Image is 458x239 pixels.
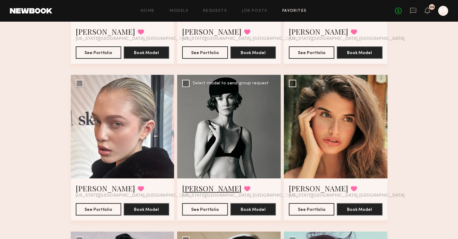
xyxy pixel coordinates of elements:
[337,203,382,216] button: Book Model
[182,27,242,36] a: [PERSON_NAME]
[76,203,121,216] button: See Portfolio
[193,81,269,86] div: Select model to send group request
[76,36,191,41] span: [US_STATE][GEOGRAPHIC_DATA], [GEOGRAPHIC_DATA]
[124,50,169,55] a: Book Model
[203,9,227,13] a: Requests
[124,203,169,216] button: Book Model
[337,207,382,212] a: Book Model
[337,50,382,55] a: Book Model
[230,203,276,216] button: Book Model
[430,6,434,9] div: 34
[289,46,334,59] button: See Portfolio
[76,193,191,198] span: [US_STATE][GEOGRAPHIC_DATA], [GEOGRAPHIC_DATA]
[289,27,348,36] a: [PERSON_NAME]
[230,50,276,55] a: Book Model
[124,207,169,212] a: Book Model
[230,207,276,212] a: Book Model
[282,9,307,13] a: Favorites
[141,9,155,13] a: Home
[289,203,334,216] button: See Portfolio
[289,36,404,41] span: [US_STATE][GEOGRAPHIC_DATA], [GEOGRAPHIC_DATA]
[76,27,135,36] a: [PERSON_NAME]
[438,6,448,16] a: M
[230,46,276,59] button: Book Model
[242,9,268,13] a: Job Posts
[182,36,298,41] span: [US_STATE][GEOGRAPHIC_DATA], [GEOGRAPHIC_DATA]
[182,183,242,193] a: [PERSON_NAME]
[76,46,121,59] button: See Portfolio
[289,193,404,198] span: [US_STATE][GEOGRAPHIC_DATA], [GEOGRAPHIC_DATA]
[169,9,188,13] a: Models
[124,46,169,59] button: Book Model
[289,183,348,193] a: [PERSON_NAME]
[182,193,298,198] span: [US_STATE][GEOGRAPHIC_DATA], [GEOGRAPHIC_DATA]
[182,203,228,216] button: See Portfolio
[76,183,135,193] a: [PERSON_NAME]
[182,46,228,59] button: See Portfolio
[337,46,382,59] button: Book Model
